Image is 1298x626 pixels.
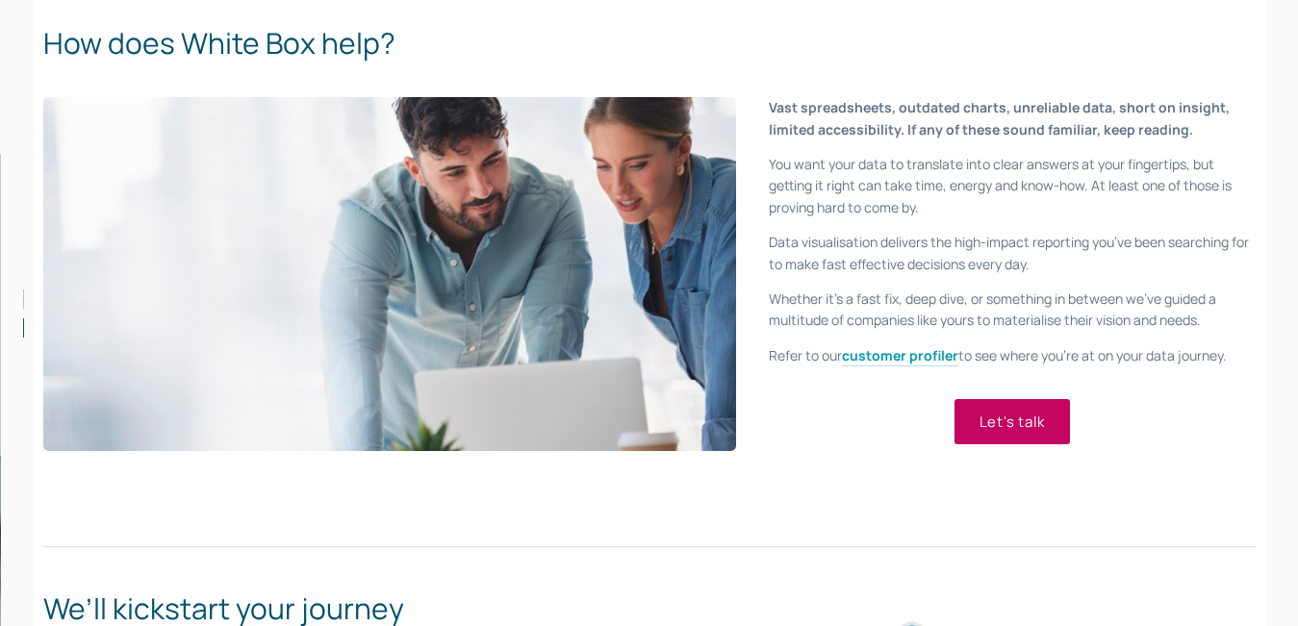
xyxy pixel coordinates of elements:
strong: Vast spreadsheets, outdated charts, unreliable data, short on insight, limited accessibility. If ... [769,98,1233,138]
p: You want your data to translate into clear answers at your fingertips, but getting it right can t... [769,154,1255,218]
h2: How does White Box help? [43,21,1256,64]
p: Data visualisation delivers the high-impact reporting you’ve been searching for to make fast effe... [769,232,1255,275]
a: Let's talk [954,399,1071,444]
img: positive work colleagues collaborating [43,97,737,451]
strong: customer profiler [842,346,958,364]
p: Refer to our to see where you’re at on your data journey. [769,345,1255,366]
a: customer profiler [842,346,958,366]
p: Whether it’s a fast fix, deep dive, or something in between we’ve guided a multitude of companies... [769,288,1255,332]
